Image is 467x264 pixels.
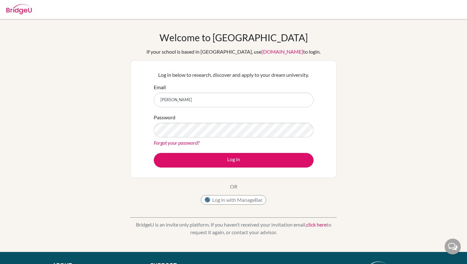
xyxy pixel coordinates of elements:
[306,221,327,228] a: click here
[154,153,314,168] button: Log in
[230,183,237,190] p: OR
[201,195,266,205] button: Log in with ManageBac
[154,71,314,79] p: Log in below to research, discover and apply to your dream university.
[159,32,308,43] h1: Welcome to [GEOGRAPHIC_DATA]
[130,221,337,236] p: BridgeU is an invite only platform. If you haven’t received your invitation email, to request it ...
[146,48,321,56] div: If your school is based in [GEOGRAPHIC_DATA], use to login.
[6,4,32,14] img: Bridge-U
[154,140,200,146] a: Forgot your password?
[154,114,175,121] label: Password
[261,49,303,55] a: [DOMAIN_NAME]
[15,4,28,10] span: Help
[154,83,166,91] label: Email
